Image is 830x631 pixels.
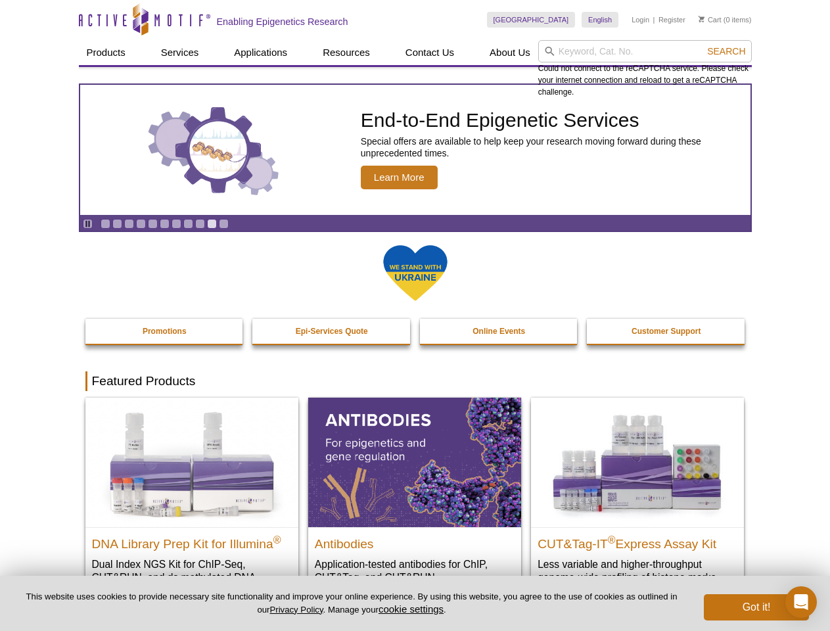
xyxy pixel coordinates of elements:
[80,85,750,215] article: End-to-End Epigenetic Services
[361,135,744,159] p: Special offers are available to help keep your research moving forward during these unprecedented...
[83,219,93,229] a: Toggle autoplay
[112,219,122,229] a: Go to slide 2
[785,586,817,618] div: Open Intercom Messenger
[538,531,737,551] h2: CUT&Tag-IT Express Assay Kit
[101,219,110,229] a: Go to slide 1
[531,398,744,597] a: CUT&Tag-IT® Express Assay Kit CUT&Tag-IT®Express Assay Kit Less variable and higher-throughput ge...
[21,591,682,616] p: This website uses cookies to provide necessary site functionality and improve your online experie...
[704,594,809,620] button: Got it!
[707,46,745,57] span: Search
[85,319,244,344] a: Promotions
[653,12,655,28] li: |
[172,219,181,229] a: Go to slide 7
[482,40,538,65] a: About Us
[361,110,744,130] h2: End-to-End Epigenetic Services
[420,319,579,344] a: Online Events
[538,40,752,98] div: Could not connect to the reCAPTCHA service. Please check your internet connection and reload to g...
[315,557,515,584] p: Application-tested antibodies for ChIP, CUT&Tag, and CUT&RUN.
[136,219,146,229] a: Go to slide 4
[92,557,292,597] p: Dual Index NGS Kit for ChIP-Seq, CUT&RUN, and ds methylated DNA assays.
[587,319,746,344] a: Customer Support
[308,398,521,526] img: All Antibodies
[207,219,217,229] a: Go to slide 10
[148,104,279,196] img: Three gears with decorative charts inside the larger center gear.
[382,244,448,302] img: We Stand With Ukraine
[79,40,133,65] a: Products
[473,327,525,336] strong: Online Events
[92,531,292,551] h2: DNA Library Prep Kit for Illumina
[361,166,438,189] span: Learn More
[531,398,744,526] img: CUT&Tag-IT® Express Assay Kit
[80,85,750,215] a: Three gears with decorative charts inside the larger center gear. End-to-End Epigenetic Services ...
[699,16,704,22] img: Your Cart
[582,12,618,28] a: English
[632,15,649,24] a: Login
[398,40,462,65] a: Contact Us
[487,12,576,28] a: [GEOGRAPHIC_DATA]
[538,557,737,584] p: Less variable and higher-throughput genome-wide profiling of histone marks​.
[538,40,752,62] input: Keyword, Cat. No.
[153,40,207,65] a: Services
[85,371,745,391] h2: Featured Products
[183,219,193,229] a: Go to slide 8
[296,327,368,336] strong: Epi-Services Quote
[608,534,616,545] sup: ®
[315,531,515,551] h2: Antibodies
[315,40,378,65] a: Resources
[160,219,170,229] a: Go to slide 6
[219,219,229,229] a: Go to slide 11
[379,603,444,615] button: cookie settings
[148,219,158,229] a: Go to slide 5
[85,398,298,610] a: DNA Library Prep Kit for Illumina DNA Library Prep Kit for Illumina® Dual Index NGS Kit for ChIP-...
[658,15,685,24] a: Register
[252,319,411,344] a: Epi-Services Quote
[217,16,348,28] h2: Enabling Epigenetics Research
[269,605,323,615] a: Privacy Policy
[124,219,134,229] a: Go to slide 3
[226,40,295,65] a: Applications
[308,398,521,597] a: All Antibodies Antibodies Application-tested antibodies for ChIP, CUT&Tag, and CUT&RUN.
[703,45,749,57] button: Search
[195,219,205,229] a: Go to slide 9
[699,12,752,28] li: (0 items)
[143,327,187,336] strong: Promotions
[699,15,722,24] a: Cart
[632,327,701,336] strong: Customer Support
[273,534,281,545] sup: ®
[85,398,298,526] img: DNA Library Prep Kit for Illumina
